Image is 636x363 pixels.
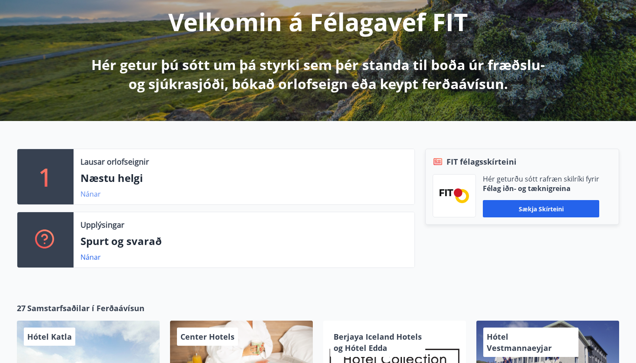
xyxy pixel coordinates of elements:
p: Upplýsingar [80,219,124,230]
span: Hótel Vestmannaeyjar [487,331,552,353]
button: Sækja skírteini [483,200,599,217]
p: Lausar orlofseignir [80,156,149,167]
span: FIT félagsskírteini [446,156,517,167]
a: Nánar [80,189,101,199]
p: Hér geturðu sótt rafræn skilríki fyrir [483,174,599,184]
p: Velkomin á Félagavef FIT [168,5,468,38]
span: Center Hotels [180,331,234,342]
p: Félag iðn- og tæknigreina [483,184,599,193]
p: Næstu helgi [80,171,408,185]
p: 1 [39,160,52,193]
a: Nánar [80,252,101,262]
span: Samstarfsaðilar í Ferðaávísun [27,302,145,314]
p: Hér getur þú sótt um þá styrki sem þér standa til boða úr fræðslu- og sjúkrasjóði, bókað orlofsei... [90,55,546,93]
p: Spurt og svarað [80,234,408,248]
span: Hótel Katla [27,331,72,342]
span: Berjaya Iceland Hotels og Hótel Edda [334,331,422,353]
img: FPQVkF9lTnNbbaRSFyT17YYeljoOGk5m51IhT0bO.png [440,188,469,203]
span: 27 [17,302,26,314]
